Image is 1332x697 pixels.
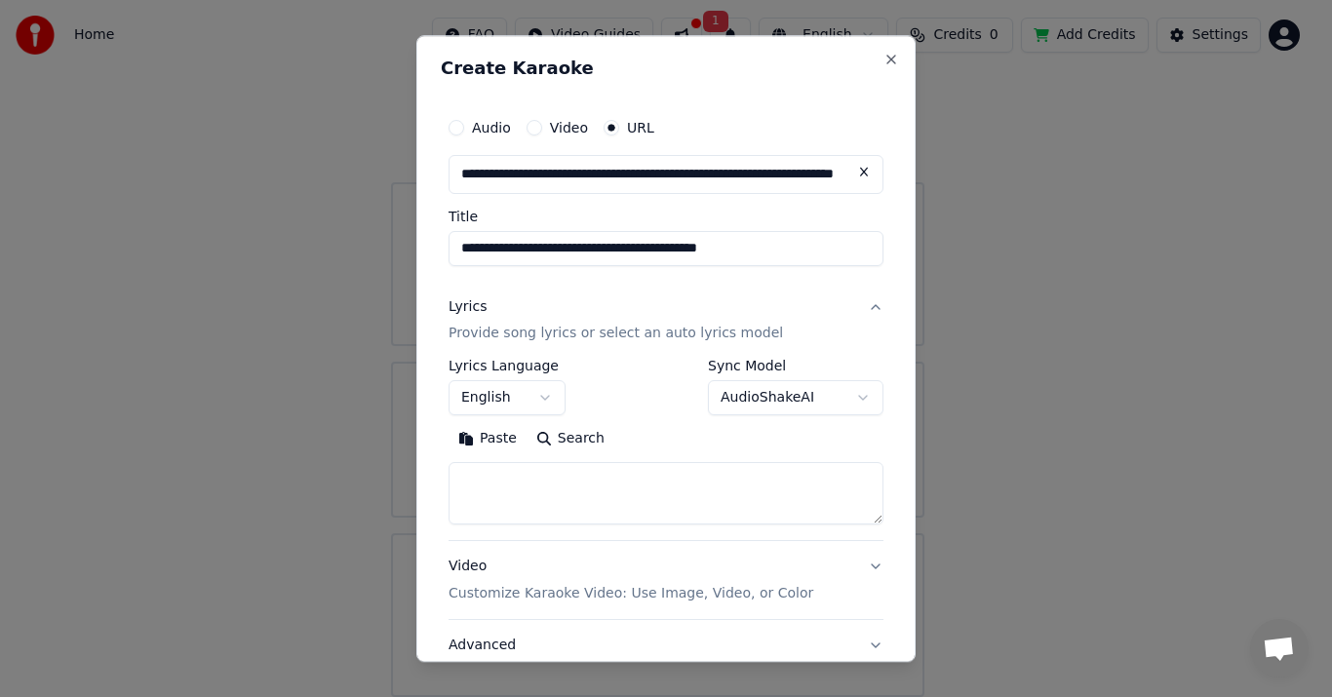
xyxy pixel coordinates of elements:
button: LyricsProvide song lyrics or select an auto lyrics model [449,282,883,360]
button: VideoCustomize Karaoke Video: Use Image, Video, or Color [449,542,883,620]
p: Provide song lyrics or select an auto lyrics model [449,325,783,344]
div: Lyrics [449,297,487,317]
div: Video [449,558,813,604]
button: Advanced [449,621,883,672]
h2: Create Karaoke [441,59,891,77]
div: LyricsProvide song lyrics or select an auto lyrics model [449,360,883,541]
button: Paste [449,424,527,455]
label: Video [550,121,588,135]
p: Customize Karaoke Video: Use Image, Video, or Color [449,585,813,604]
label: Audio [472,121,511,135]
label: URL [627,121,654,135]
label: Sync Model [708,360,883,373]
button: Search [527,424,614,455]
label: Lyrics Language [449,360,566,373]
label: Title [449,210,883,223]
